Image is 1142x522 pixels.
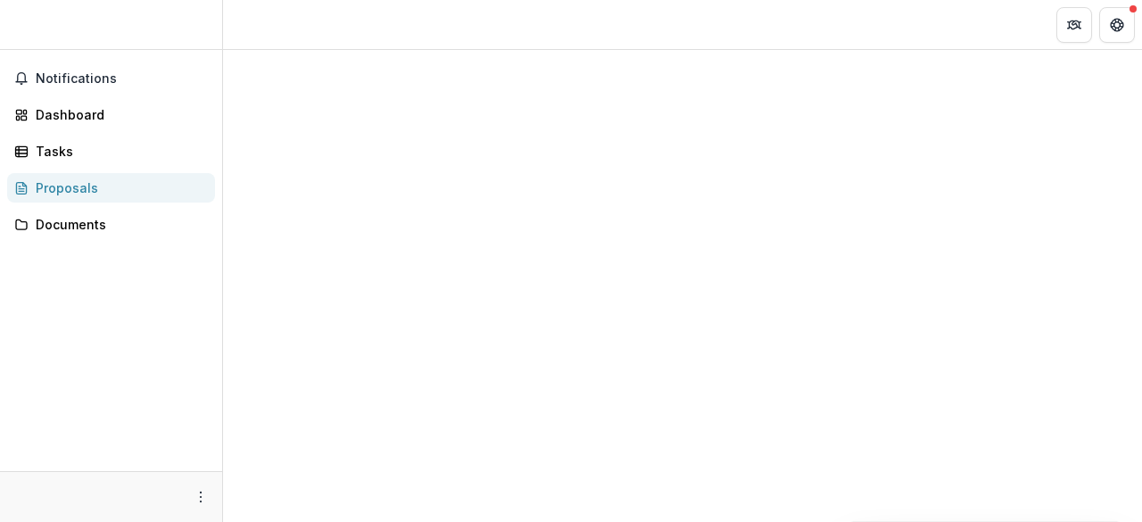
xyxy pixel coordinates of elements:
[36,142,201,161] div: Tasks
[36,178,201,197] div: Proposals
[36,71,208,87] span: Notifications
[36,105,201,124] div: Dashboard
[36,215,201,234] div: Documents
[7,173,215,203] a: Proposals
[1056,7,1092,43] button: Partners
[190,486,211,508] button: More
[1099,7,1135,43] button: Get Help
[7,100,215,129] a: Dashboard
[7,64,215,93] button: Notifications
[7,210,215,239] a: Documents
[7,137,215,166] a: Tasks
